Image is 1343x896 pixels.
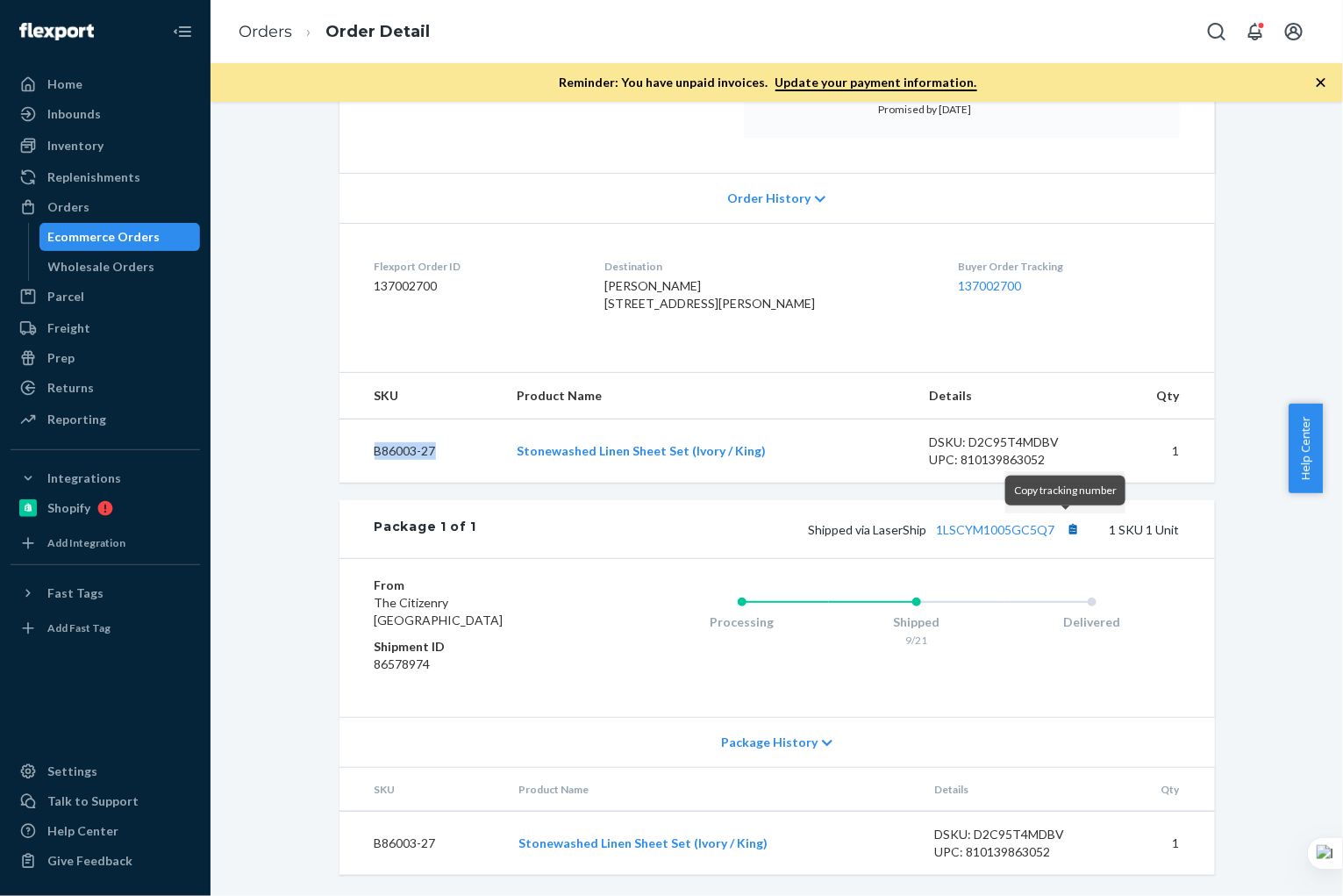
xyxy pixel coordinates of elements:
a: Talk to Support [11,787,200,815]
button: Integrations [11,464,200,492]
button: Copy tracking number [1062,518,1085,541]
button: Open account menu [1276,14,1311,49]
th: Details [915,373,1108,419]
a: 1LSCYM1005GC5Q7 [937,522,1055,537]
a: Add Integration [11,529,200,557]
div: Replenishments [47,168,140,186]
a: Add Fast Tag [11,614,200,642]
div: Integrations [47,470,121,487]
a: Settings [11,757,200,785]
td: B86003-27 [339,812,505,876]
td: B86003-27 [339,419,504,484]
th: Qty [1108,373,1215,419]
div: Returns [47,379,94,397]
a: Prep [11,344,200,372]
dt: Shipment ID [375,638,584,656]
div: Add Integration [47,535,125,550]
div: Prep [47,349,75,367]
a: Stonewashed Linen Sheet Set (Ivory / King) [518,443,767,458]
span: [PERSON_NAME] [STREET_ADDRESS][PERSON_NAME] [604,278,815,311]
a: Parcel [11,283,200,311]
a: 137002700 [959,278,1022,293]
th: Details [920,768,1113,812]
div: Shopify [47,499,90,517]
div: UPC: 810139863052 [929,451,1094,469]
div: Talk to Support [47,792,139,810]
div: Processing [654,613,830,631]
a: Inbounds [11,100,200,128]
a: Shopify [11,494,200,522]
a: Orders [239,22,292,41]
a: Freight [11,314,200,342]
a: Orders [11,193,200,221]
a: Wholesale Orders [39,253,201,281]
div: 1 SKU 1 Unit [476,518,1179,541]
button: Open notifications [1238,14,1273,49]
p: Reminder: You have unpaid invoices. [560,74,977,91]
div: Parcel [47,288,84,305]
a: Order Detail [325,22,430,41]
dd: 137002700 [375,277,577,295]
td: 1 [1113,812,1215,876]
dd: 86578974 [375,656,584,673]
button: Help Center [1289,404,1323,493]
div: Add Fast Tag [47,620,111,635]
dt: Destination [604,259,931,274]
a: Home [11,70,200,98]
div: Settings [47,763,97,780]
div: Delivered [1004,613,1180,631]
div: DSKU: D2C95T4MDBV [929,434,1094,451]
a: Replenishments [11,163,200,191]
p: Promised by [DATE] [879,102,1045,117]
dt: Buyer Order Tracking [959,259,1180,274]
div: Give Feedback [47,852,132,870]
th: Product Name [504,768,920,812]
th: Product Name [504,373,915,419]
div: Fast Tags [47,584,104,602]
div: 9/21 [829,633,1004,648]
div: Ecommerce Orders [48,228,161,246]
a: Reporting [11,405,200,434]
div: Help Center [47,822,118,840]
ol: breadcrumbs [225,6,444,58]
div: Package 1 of 1 [375,518,477,541]
a: Ecommerce Orders [39,223,201,251]
th: SKU [339,768,505,812]
div: Freight [47,319,90,337]
button: Close Navigation [165,14,200,49]
div: Inbounds [47,105,101,123]
div: Reporting [47,411,106,428]
span: Package History [721,734,818,751]
button: Fast Tags [11,579,200,607]
button: Give Feedback [11,847,200,875]
span: Shipped via LaserShip [809,522,1085,537]
div: Wholesale Orders [48,258,155,276]
div: Home [47,75,82,93]
img: Flexport logo [19,23,94,40]
th: Qty [1113,768,1215,812]
div: DSKU: D2C95T4MDBV [934,826,1099,843]
td: 1 [1108,419,1215,484]
div: UPC: 810139863052 [934,843,1099,861]
a: Returns [11,374,200,402]
a: Inventory [11,132,200,160]
span: Order History [727,190,811,207]
div: Inventory [47,137,104,154]
div: Orders [47,198,89,216]
div: Shipped [829,613,1004,631]
th: SKU [339,373,504,419]
button: Open Search Box [1199,14,1234,49]
dt: Flexport Order ID [375,259,577,274]
a: Stonewashed Linen Sheet Set (Ivory / King) [518,835,768,850]
a: Help Center [11,817,200,845]
span: The Citizenry [GEOGRAPHIC_DATA] [375,595,504,627]
a: Update your payment information. [775,75,977,91]
dt: From [375,577,584,594]
span: Copy tracking number [1014,484,1117,497]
